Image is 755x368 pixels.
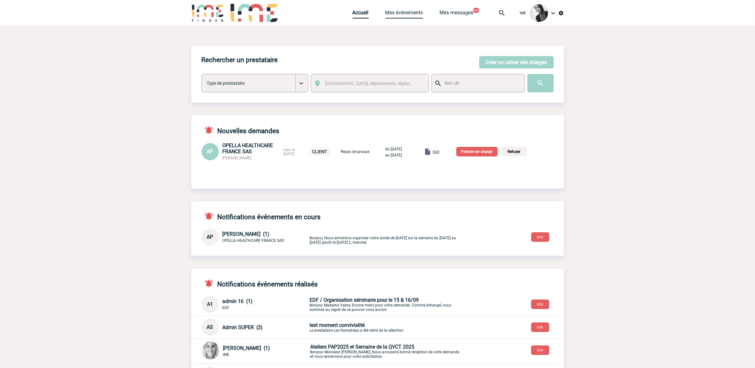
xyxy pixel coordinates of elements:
[207,234,213,240] span: AP
[527,74,554,92] input: Submit
[385,147,402,151] span: du [DATE]
[440,10,474,18] a: Mes messages
[473,8,479,13] button: 99+
[223,142,273,155] span: OPELLA HEALTHCARE FRANCE SAS
[520,11,526,15] span: IME
[204,212,217,221] img: notifications-active-24-px-r.png
[526,234,554,240] a: Lire
[531,322,549,332] button: Lire
[202,319,564,336] div: Conversation privée : Client - Agence
[409,148,441,154] a: Voir
[502,147,527,156] p: Refuser
[223,156,252,160] span: [PERSON_NAME]
[385,153,402,157] span: au [DATE]
[223,352,230,357] span: IME
[223,238,284,243] span: OPELLA HEALTHCARE FRANCE SAS
[202,342,219,359] img: 101029-0.jpg
[310,297,459,312] p: Bonjour Madame Vabre, Encore merci pour votre demande. Comme échangé, nous sommes au regret de ne...
[385,10,423,18] a: Mes événements
[202,296,564,313] div: Conversation privée : Client - Agence
[309,148,330,156] p: CLIENT
[202,228,309,246] div: Conversation privée : Client - Agence
[191,4,224,22] img: IME-Finder
[531,345,549,355] button: Lire
[526,347,554,353] a: Lire
[204,279,217,288] img: notifications-active-24-px-r.png
[339,149,371,154] p: Repas de groupe
[530,4,548,22] img: 101050-0.jpg
[325,81,414,86] span: [GEOGRAPHIC_DATA], département, région...
[223,306,230,310] span: EDF
[204,126,217,135] img: notifications-active-24-px-r.png
[202,56,278,64] h4: Rechercher un prestataire
[353,10,369,18] a: Accueil
[207,301,213,307] span: A1
[531,232,549,242] button: Lire
[310,344,415,350] span: Ateliers PAP2025 et Semaine de la QVCT 2025
[202,234,459,240] a: AP [PERSON_NAME] (1) OPELLA HEALTHCARE FRANCE SAS Bonjour, Nous aimerions organiser notre soirée ...
[284,148,295,156] span: reçu le [DATE]
[223,345,270,351] span: [PERSON_NAME] (1)
[310,322,459,333] p: Le prestataire Les Nymphéas a été retiré de la sélection.
[310,344,460,359] p: Bonjour Monsieur [PERSON_NAME], Nous accusons bonne réception de votre demande et vous remercions...
[310,230,459,245] p: Bonjour, Nous aimerions organiser notre soirée de [DATE] sur la semaine du [DATE] au [DATE] (pluô...
[424,148,431,155] img: folder.png
[223,324,263,330] span: Admin SUPER (3)
[310,322,365,328] span: test moment convivialité
[202,212,321,221] h4: Notifications événements en cours
[202,279,318,288] h4: Notifications événements réalisés
[207,148,213,155] span: AP
[202,301,459,307] a: A1 admin 16 (1) EDF EDF / Organisation séminaire pour le 15 & 16/09Bonjour Madame Vabre, Encore m...
[202,348,460,354] a: [PERSON_NAME] (1) IME Ateliers PAP2025 et Semaine de la QVCT 2025Bonjour Monsieur [PERSON_NAME], ...
[433,149,440,154] span: Voir
[202,324,459,330] a: AS Admin SUPER (3) test moment convivialitéLe prestataire Les Nymphéas a été retiré de la sélection.
[202,342,564,361] div: Conversation privée : Client - Agence
[310,297,419,303] span: EDF / Organisation séminaire pour le 15 & 16/09
[223,231,270,237] span: [PERSON_NAME] (1)
[443,79,519,87] input: Mot clé
[456,147,498,156] p: Prendre en charge
[223,298,253,304] span: admin 16 (1)
[531,299,549,309] button: Lire
[202,126,280,135] h4: Nouvelles demandes
[207,324,213,330] span: AS
[526,324,554,330] a: Lire
[526,301,554,307] a: Lire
